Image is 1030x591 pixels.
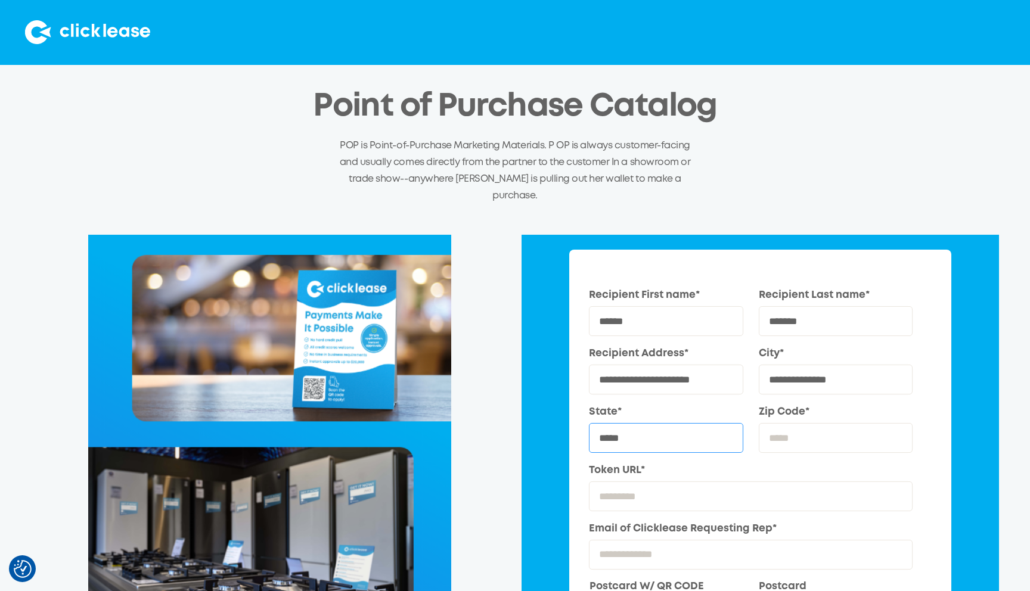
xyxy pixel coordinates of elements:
button: Consent Preferences [14,560,32,578]
label: Zip Code* [759,405,913,420]
label: Email of Clicklease Requesting Rep* [589,522,913,537]
img: Clicklease logo [25,20,150,44]
label: Recipient Address* [589,347,743,362]
label: Recipient Last name* [759,288,913,303]
label: State* [589,405,743,420]
img: Revisit consent button [14,560,32,578]
h2: Point of Purchase Catalog [313,89,717,125]
label: Recipient First name* [589,288,743,303]
label: Token URL* [589,464,913,478]
p: POP is Point-of-Purchase Marketing Materials. P OP is always customer-facing and usually comes di... [339,138,691,204]
label: City* [759,347,913,362]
